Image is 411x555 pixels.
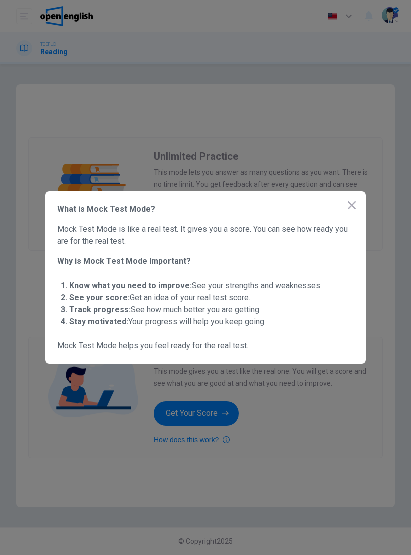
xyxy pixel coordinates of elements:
[69,305,131,314] strong: Track progress:
[57,255,354,267] span: Why is Mock Test Mode Important?
[57,203,354,215] span: What is Mock Test Mode?
[57,223,354,247] span: Mock Test Mode is like a real test. It gives you a score. You can see how ready you are for the r...
[69,293,130,302] strong: See your score:
[57,340,354,352] span: Mock Test Mode helps you feel ready for the real test.
[69,281,192,290] strong: Know what you need to improve:
[69,293,250,302] span: Get an idea of your real test score.
[69,317,266,326] span: Your progress will help you keep going.
[69,281,320,290] span: See your strengths and weaknesses
[69,305,261,314] span: See how much better you are getting.
[69,317,128,326] strong: Stay motivated:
